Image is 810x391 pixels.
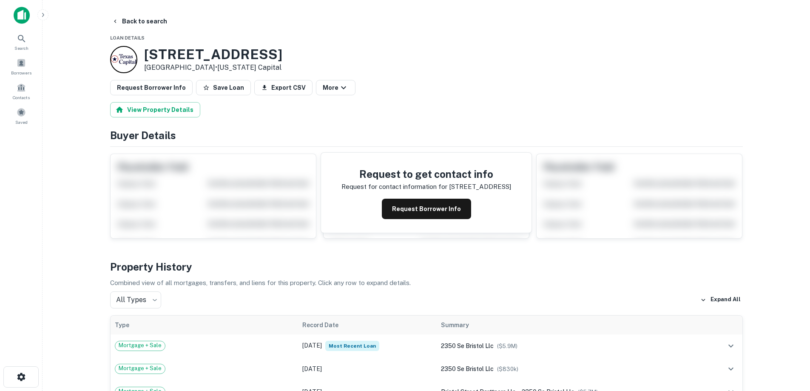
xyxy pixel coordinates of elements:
[144,46,282,63] h3: [STREET_ADDRESS]
[497,343,517,349] span: ($ 5.9M )
[110,80,193,95] button: Request Borrower Info
[115,364,165,373] span: Mortgage + Sale
[3,80,40,103] a: Contacts
[325,341,379,351] span: Most Recent Loan
[437,316,705,334] th: Summary
[110,102,200,117] button: View Property Details
[341,166,511,182] h4: Request to get contact info
[110,259,743,274] h4: Property History
[110,291,161,308] div: All Types
[298,357,437,380] td: [DATE]
[341,182,447,192] p: Request for contact information for
[110,128,743,143] h4: Buyer Details
[3,55,40,78] a: Borrowers
[724,362,738,376] button: expand row
[115,341,165,350] span: Mortgage + Sale
[196,80,251,95] button: Save Loan
[441,365,494,372] span: 2350 se bristol llc
[497,366,518,372] span: ($ 830k )
[111,316,298,334] th: Type
[298,334,437,357] td: [DATE]
[108,14,171,29] button: Back to search
[13,94,30,101] span: Contacts
[110,278,743,288] p: Combined view of all mortgages, transfers, and liens for this property. Click any row to expand d...
[298,316,437,334] th: Record Date
[441,342,494,349] span: 2350 se bristol llc
[144,63,282,73] p: [GEOGRAPHIC_DATA] •
[11,69,31,76] span: Borrowers
[3,30,40,53] a: Search
[724,339,738,353] button: expand row
[217,63,281,71] a: [US_STATE] Capital
[698,294,743,306] button: Expand All
[316,80,355,95] button: More
[14,7,30,24] img: capitalize-icon.png
[15,119,28,126] span: Saved
[14,45,28,51] span: Search
[254,80,313,95] button: Export CSV
[767,323,810,364] iframe: Chat Widget
[110,35,145,40] span: Loan Details
[382,199,471,219] button: Request Borrower Info
[3,104,40,127] a: Saved
[449,182,511,192] p: [STREET_ADDRESS]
